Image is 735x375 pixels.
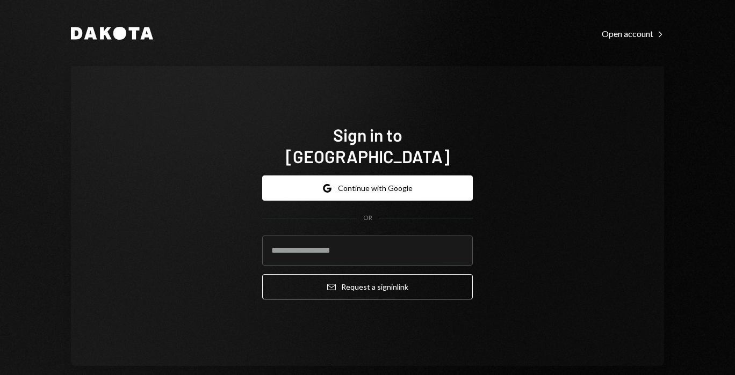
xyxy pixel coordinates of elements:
button: Continue with Google [262,175,473,201]
div: Open account [602,28,664,39]
a: Open account [602,27,664,39]
h1: Sign in to [GEOGRAPHIC_DATA] [262,124,473,167]
div: OR [363,214,372,223]
button: Request a signinlink [262,274,473,299]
